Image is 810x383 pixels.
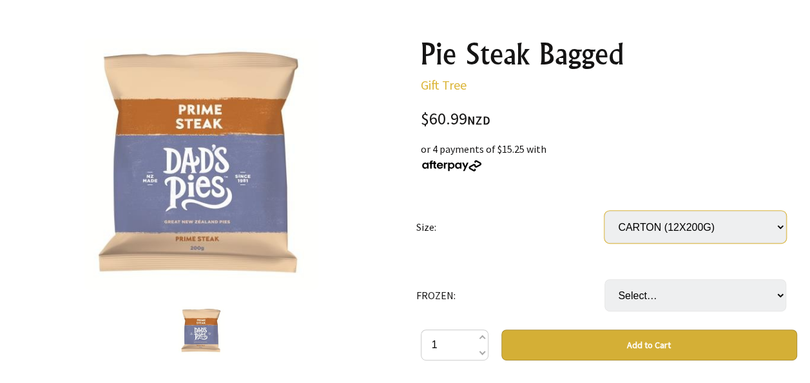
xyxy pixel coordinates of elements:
div: or 4 payments of $15.25 with [421,141,797,172]
h1: Pie Steak Bagged [421,39,797,70]
img: Pie Steak Bagged [178,306,224,355]
div: $60.99 [421,111,797,128]
img: Pie Steak Bagged [84,39,318,290]
td: FROZEN: [416,261,604,329]
button: Add to Cart [501,329,797,360]
span: NZD [467,113,490,128]
img: Afterpay [421,160,483,172]
td: Size: [416,193,604,261]
a: Gift Tree [421,77,467,93]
